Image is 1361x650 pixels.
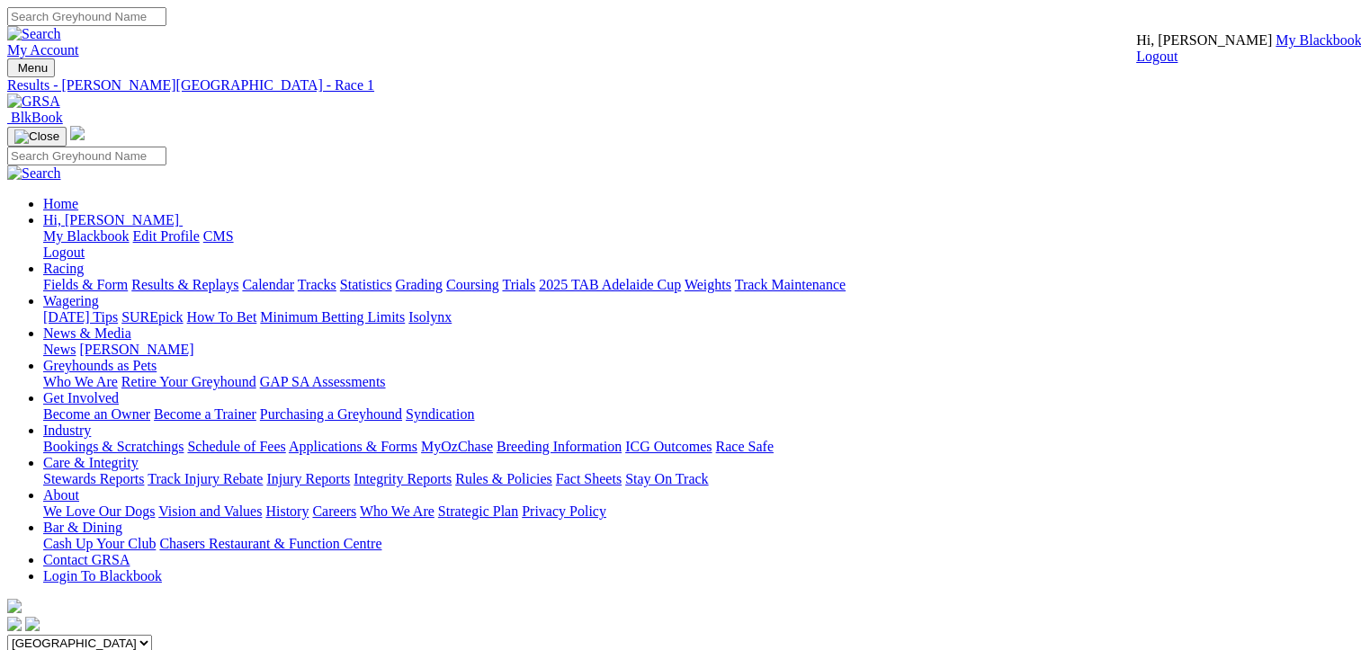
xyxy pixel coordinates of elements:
[43,455,139,470] a: Care & Integrity
[131,277,238,292] a: Results & Replays
[43,406,150,422] a: Become an Owner
[502,277,535,292] a: Trials
[121,374,256,389] a: Retire Your Greyhound
[625,471,708,486] a: Stay On Track
[43,471,1354,487] div: Care & Integrity
[1136,32,1272,48] span: Hi, [PERSON_NAME]
[70,126,85,140] img: logo-grsa-white.png
[18,61,48,75] span: Menu
[43,423,91,438] a: Industry
[43,342,1354,358] div: News & Media
[340,277,392,292] a: Statistics
[43,406,1354,423] div: Get Involved
[406,406,474,422] a: Syndication
[43,293,99,308] a: Wagering
[266,471,350,486] a: Injury Reports
[158,503,262,519] a: Vision and Values
[159,536,381,551] a: Chasers Restaurant & Function Centre
[11,110,63,125] span: BlkBook
[260,406,402,422] a: Purchasing a Greyhound
[7,127,67,147] button: Toggle navigation
[43,390,119,405] a: Get Involved
[522,503,606,519] a: Privacy Policy
[43,309,1354,325] div: Wagering
[43,228,130,244] a: My Blackbook
[360,503,434,519] a: Who We Are
[203,228,234,244] a: CMS
[260,309,405,325] a: Minimum Betting Limits
[625,439,712,454] a: ICG Outcomes
[7,7,166,26] input: Search
[43,503,1354,520] div: About
[43,520,122,535] a: Bar & Dining
[187,309,257,325] a: How To Bet
[25,617,40,631] img: twitter.svg
[43,536,156,551] a: Cash Up Your Club
[43,358,157,373] a: Greyhounds as Pets
[312,503,356,519] a: Careers
[43,228,1354,261] div: Hi, [PERSON_NAME]
[43,552,130,567] a: Contact GRSA
[43,439,184,454] a: Bookings & Scratchings
[121,309,183,325] a: SUREpick
[298,277,336,292] a: Tracks
[7,42,79,58] a: My Account
[43,374,118,389] a: Who We Are
[187,439,285,454] a: Schedule of Fees
[154,406,256,422] a: Become a Trainer
[43,439,1354,455] div: Industry
[715,439,773,454] a: Race Safe
[421,439,493,454] a: MyOzChase
[455,471,552,486] a: Rules & Policies
[133,228,200,244] a: Edit Profile
[7,617,22,631] img: facebook.svg
[43,471,144,486] a: Stewards Reports
[43,261,84,276] a: Racing
[7,147,166,165] input: Search
[43,374,1354,390] div: Greyhounds as Pets
[79,342,193,357] a: [PERSON_NAME]
[735,277,846,292] a: Track Maintenance
[43,342,76,357] a: News
[396,277,443,292] a: Grading
[446,277,499,292] a: Coursing
[242,277,294,292] a: Calendar
[7,93,60,110] img: GRSA
[43,277,128,292] a: Fields & Form
[43,245,85,260] a: Logout
[7,599,22,613] img: logo-grsa-white.png
[265,503,309,519] a: History
[7,110,63,125] a: BlkBook
[43,503,155,519] a: We Love Our Dogs
[497,439,622,454] a: Breeding Information
[43,196,78,211] a: Home
[148,471,263,486] a: Track Injury Rebate
[289,439,417,454] a: Applications & Forms
[14,129,59,144] img: Close
[685,277,731,292] a: Weights
[43,487,79,503] a: About
[1136,49,1177,64] a: Logout
[43,568,162,583] a: Login To Blackbook
[539,277,681,292] a: 2025 TAB Adelaide Cup
[43,212,179,227] span: Hi, [PERSON_NAME]
[7,165,61,182] img: Search
[438,503,518,519] a: Strategic Plan
[7,58,55,77] button: Toggle navigation
[43,212,183,227] a: Hi, [PERSON_NAME]
[354,471,452,486] a: Integrity Reports
[408,309,452,325] a: Isolynx
[43,309,118,325] a: [DATE] Tips
[43,325,131,341] a: News & Media
[7,77,1354,93] a: Results - [PERSON_NAME][GEOGRAPHIC_DATA] - Race 1
[43,277,1354,293] div: Racing
[7,26,61,42] img: Search
[556,471,622,486] a: Fact Sheets
[43,536,1354,552] div: Bar & Dining
[260,374,386,389] a: GAP SA Assessments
